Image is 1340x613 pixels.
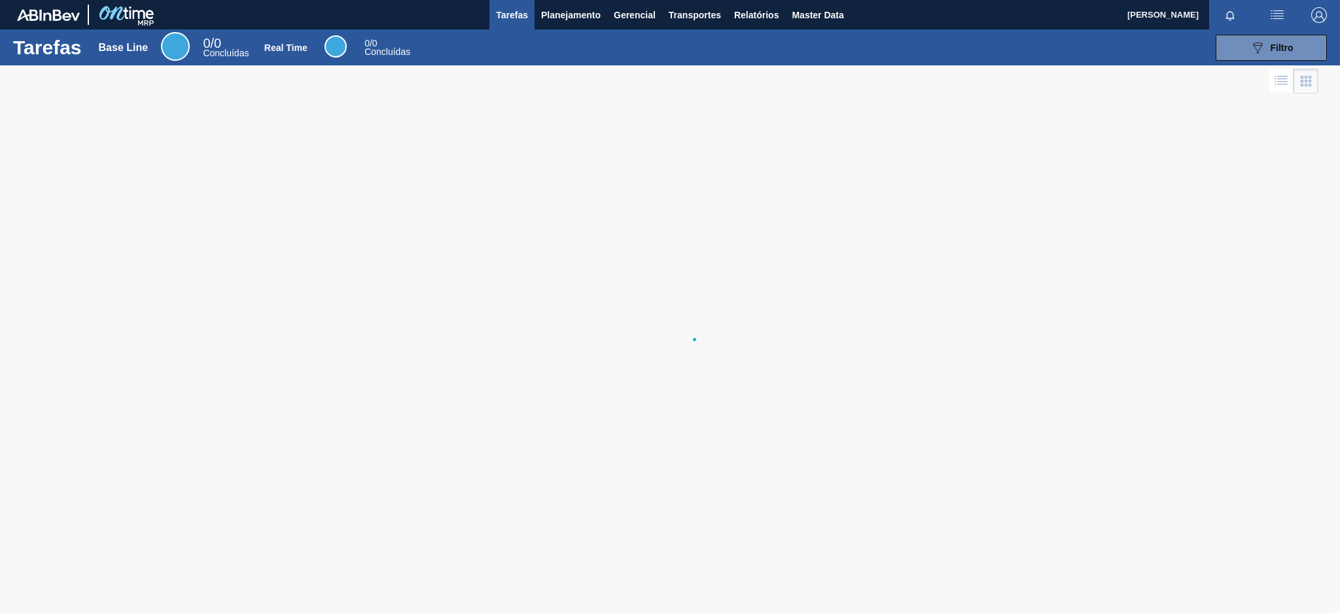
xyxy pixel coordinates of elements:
span: Concluídas [203,48,249,58]
span: Tarefas [496,7,528,23]
button: Filtro [1216,35,1327,61]
span: Master Data [792,7,843,23]
div: Base Line [161,32,190,61]
span: / 0 [364,38,377,48]
div: Real Time [364,39,410,56]
span: Concluídas [364,46,410,57]
div: Real Time [264,43,308,53]
img: userActions [1269,7,1285,23]
span: Filtro [1271,43,1294,53]
span: Relatórios [734,7,779,23]
img: TNhmsLtSVTkK8tSr43FrP2fwEKptu5GPRR3wAAAABJRU5ErkJggg== [17,9,80,21]
button: Notificações [1209,6,1251,24]
div: Base Line [99,42,149,54]
span: Planejamento [541,7,601,23]
span: / 0 [203,36,221,50]
div: Real Time [325,35,347,58]
h1: Tarefas [13,40,82,55]
div: Base Line [203,38,249,58]
span: 0 [364,38,370,48]
span: 0 [203,36,210,50]
span: Transportes [669,7,721,23]
img: Logout [1311,7,1327,23]
span: Gerencial [614,7,656,23]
